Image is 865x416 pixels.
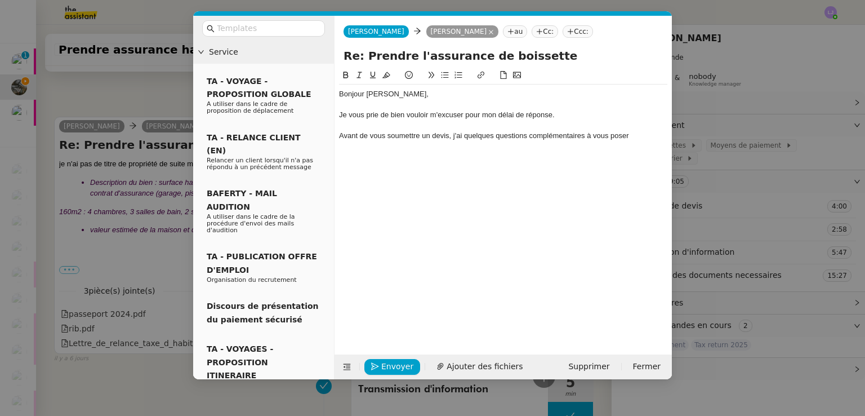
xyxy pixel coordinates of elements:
span: Service [209,46,329,59]
span: Supprimer [568,360,609,373]
span: Fermer [633,360,661,373]
span: TA - RELANCE CLIENT (EN) [207,133,301,155]
input: Subject [344,47,663,64]
button: Supprimer [561,359,616,375]
span: [PERSON_NAME] [348,28,404,36]
span: Discours de présentation du paiement sécurisé [207,302,319,324]
div: Service [193,41,334,63]
input: Templates [217,22,318,35]
nz-tag: au [503,25,527,38]
nz-tag: Ccc: [563,25,593,38]
span: TA - VOYAGE - PROPOSITION GLOBALE [207,77,311,99]
button: Envoyer [364,359,420,375]
span: BAFERTY - MAIL AUDITION [207,189,277,211]
button: Fermer [626,359,667,375]
div: Je vous prie de bien vouloir m'excuser pour mon délai de réponse. [339,110,667,120]
span: TA - VOYAGES - PROPOSITION ITINERAIRE [207,344,273,380]
span: Organisation du recrutement [207,276,297,284]
span: Relancer un client lorsqu'il n'a pas répondu à un précédent message [207,157,313,171]
button: Ajouter des fichiers [430,359,529,375]
div: Bonjour [PERSON_NAME], [339,89,667,99]
span: A utiliser dans le cadre de proposition de déplacement [207,100,293,114]
div: Avant de vous soumettre un devis, j'ai quelques questions complémentaires à vous poser [339,131,667,141]
span: A utiliser dans le cadre de la procédure d'envoi des mails d'audition [207,213,295,234]
nz-tag: Cc: [532,25,558,38]
span: TA - PUBLICATION OFFRE D'EMPLOI [207,252,317,274]
span: Ajouter des fichiers [447,360,523,373]
span: Envoyer [381,360,413,373]
nz-tag: [PERSON_NAME] [426,25,499,38]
